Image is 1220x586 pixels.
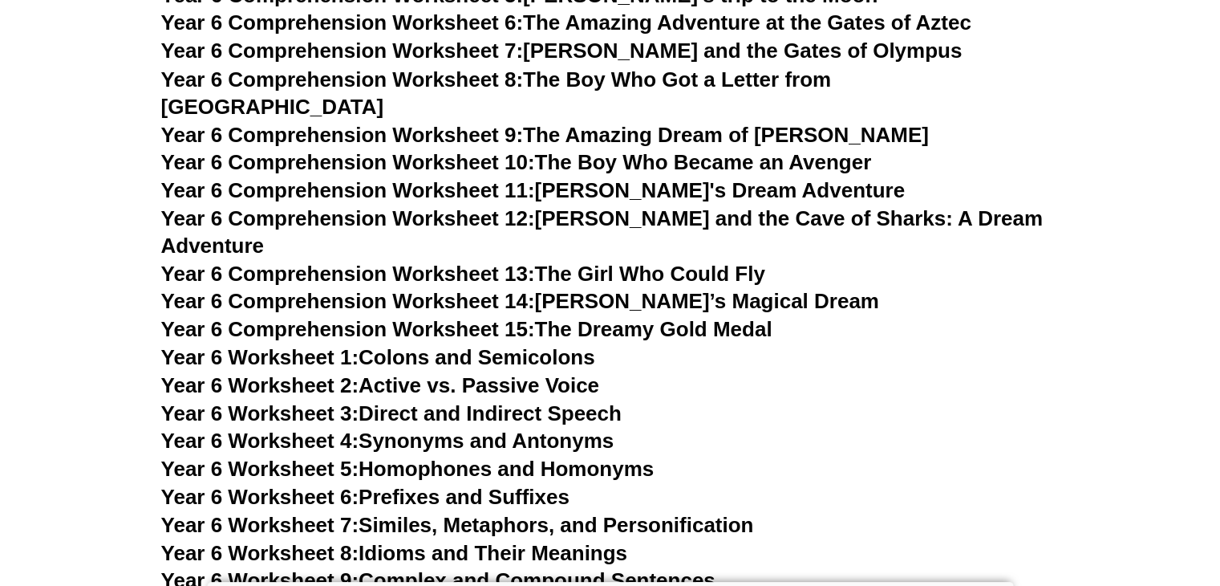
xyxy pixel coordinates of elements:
[161,10,971,35] a: Year 6 Comprehension Worksheet 6:The Amazing Adventure at the Gates of Aztec
[161,484,569,508] a: Year 6 Worksheet 6:Prefixes and Suffixes
[161,344,595,368] a: Year 6 Worksheet 1:Colons and Semicolons
[161,206,1043,257] a: Year 6 Comprehension Worksheet 12:[PERSON_NAME] and the Cave of Sharks: A Dream Adventure
[161,456,359,480] span: Year 6 Worksheet 5:
[161,316,535,340] span: Year 6 Comprehension Worksheet 15:
[161,540,627,564] a: Year 6 Worksheet 8:Idioms and Their Meanings
[161,261,765,285] a: Year 6 Comprehension Worksheet 13:The Girl Who Could Fly
[161,288,535,312] span: Year 6 Comprehension Worksheet 14:
[161,540,359,564] span: Year 6 Worksheet 8:
[161,344,359,368] span: Year 6 Worksheet 1:
[161,39,524,63] span: Year 6 Comprehension Worksheet 7:
[161,456,655,480] a: Year 6 Worksheet 5:Homophones and Homonyms
[161,122,524,146] span: Year 6 Comprehension Worksheet 9:
[161,206,535,230] span: Year 6 Comprehension Worksheet 12:
[161,401,622,425] a: Year 6 Worksheet 3:Direct and Indirect Speech
[161,484,359,508] span: Year 6 Worksheet 6:
[161,401,359,425] span: Year 6 Worksheet 3:
[161,10,524,35] span: Year 6 Comprehension Worksheet 6:
[161,316,772,340] a: Year 6 Comprehension Worksheet 15:The Dreamy Gold Medal
[161,67,524,91] span: Year 6 Comprehension Worksheet 8:
[161,288,879,312] a: Year 6 Comprehension Worksheet 14:[PERSON_NAME]’s Magical Dream
[161,261,535,285] span: Year 6 Comprehension Worksheet 13:
[161,512,359,536] span: Year 6 Worksheet 7:
[161,67,832,118] a: Year 6 Comprehension Worksheet 8:The Boy Who Got a Letter from [GEOGRAPHIC_DATA]
[161,372,359,397] span: Year 6 Worksheet 2:
[161,428,359,452] span: Year 6 Worksheet 4:
[161,177,535,201] span: Year 6 Comprehension Worksheet 11:
[161,122,929,146] a: Year 6 Comprehension Worksheet 9:The Amazing Dream of [PERSON_NAME]
[161,149,872,173] a: Year 6 Comprehension Worksheet 10:The Boy Who Became an Avenger
[161,512,754,536] a: Year 6 Worksheet 7:Similes, Metaphors, and Personification
[161,428,614,452] a: Year 6 Worksheet 4:Synonyms and Antonyms
[161,372,599,397] a: Year 6 Worksheet 2:Active vs. Passive Voice
[161,39,963,63] a: Year 6 Comprehension Worksheet 7:[PERSON_NAME] and the Gates of Olympus
[1140,509,1220,586] iframe: Chat Widget
[161,177,905,201] a: Year 6 Comprehension Worksheet 11:[PERSON_NAME]'s Dream Adventure
[161,149,535,173] span: Year 6 Comprehension Worksheet 10:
